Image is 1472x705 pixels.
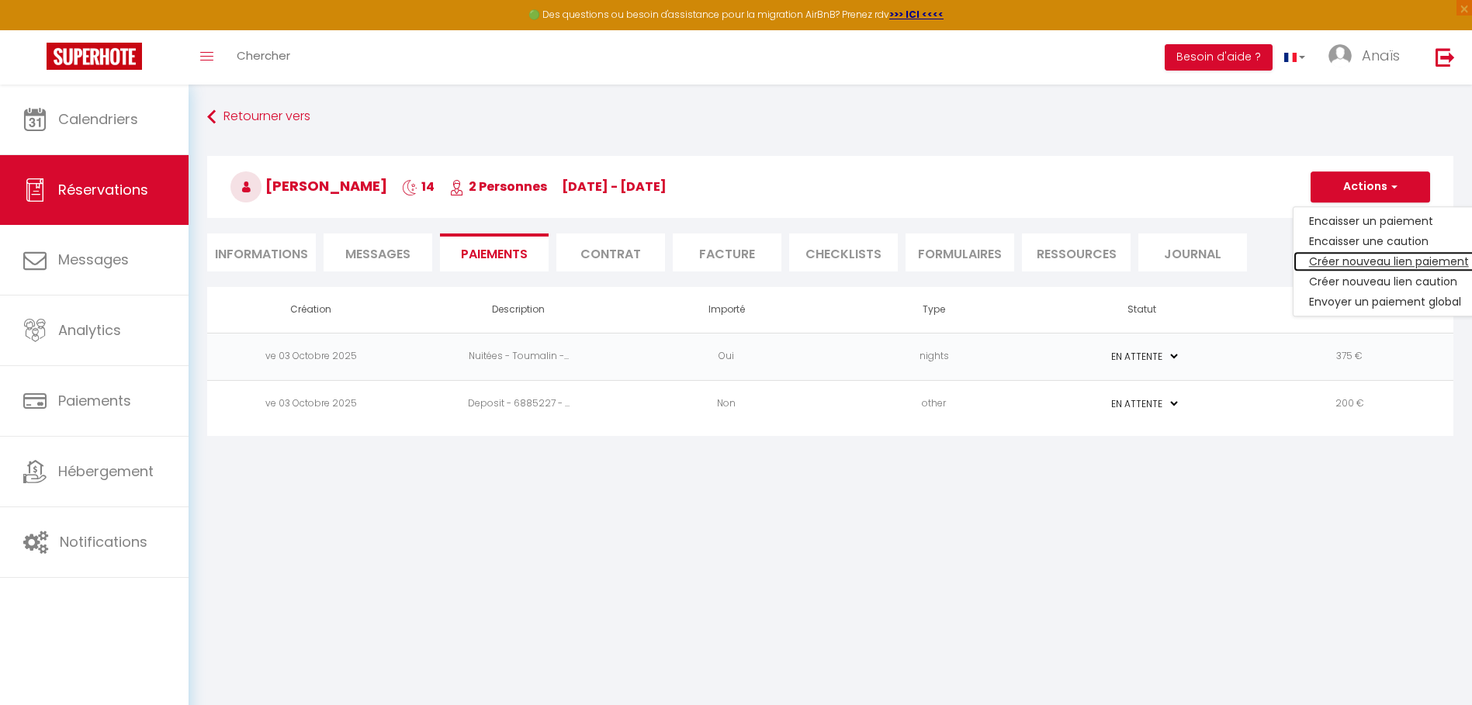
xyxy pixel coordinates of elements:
span: [DATE] - [DATE] [562,178,667,195]
li: FORMULAIRES [906,233,1014,271]
li: Informations [207,233,316,271]
a: Retourner vers [207,103,1453,131]
td: 375 € [1245,333,1453,380]
span: Notifications [60,532,147,551]
td: 200 € [1245,380,1453,427]
td: Deposit - 6885227 - ... [415,380,623,427]
th: Total [1245,287,1453,333]
span: Messages [345,245,410,263]
td: ve 03 Octobre 2025 [207,333,415,380]
img: ... [1328,44,1352,67]
li: Contrat [556,233,665,271]
button: Actions [1311,171,1430,202]
th: Création [207,287,415,333]
a: Chercher [225,30,302,85]
th: Type [830,287,1038,333]
li: Facture [673,233,781,271]
span: [PERSON_NAME] [230,176,387,195]
img: logout [1436,47,1455,67]
a: >>> ICI <<<< [889,8,944,21]
td: ve 03 Octobre 2025 [207,380,415,427]
th: Description [415,287,623,333]
span: Réservations [58,180,148,199]
span: 2 Personnes [449,178,547,195]
a: ... Anaïs [1317,30,1419,85]
span: 14 [402,178,435,195]
td: other [830,380,1038,427]
span: Messages [58,250,129,269]
li: Ressources [1022,233,1131,271]
td: Oui [622,333,830,380]
th: Statut [1038,287,1246,333]
span: Hébergement [58,461,154,481]
span: Analytics [58,320,121,340]
span: Paiements [58,391,131,410]
td: Nuitées - Toumalin -... [415,333,623,380]
button: Besoin d'aide ? [1165,44,1273,71]
td: nights [830,333,1038,380]
img: Super Booking [47,43,142,70]
span: Chercher [237,47,290,64]
span: Anaïs [1362,46,1400,65]
li: CHECKLISTS [789,233,898,271]
li: Paiements [440,233,549,271]
span: Calendriers [58,109,138,129]
td: Non [622,380,830,427]
th: Importé [622,287,830,333]
li: Journal [1138,233,1247,271]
